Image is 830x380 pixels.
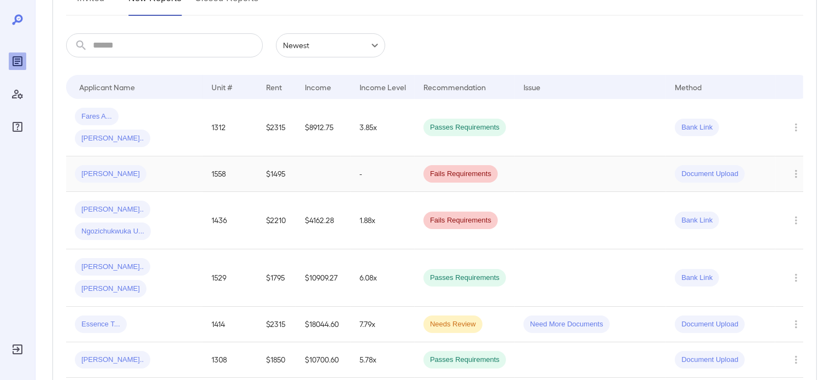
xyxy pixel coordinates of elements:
span: Bank Link [675,215,719,226]
td: - [351,156,415,192]
div: Recommendation [423,80,486,93]
td: $8912.75 [296,99,351,156]
td: 1308 [203,342,257,378]
span: Passes Requirements [423,122,506,133]
span: Need More Documents [523,319,610,330]
button: Row Actions [787,212,805,229]
div: Method [675,80,702,93]
span: Ngozichukwuka U... [75,226,151,237]
div: Income Level [360,80,406,93]
div: Rent [266,80,284,93]
span: [PERSON_NAME].. [75,204,150,215]
span: Document Upload [675,169,745,179]
span: Document Upload [675,319,745,330]
span: Essence T... [75,319,127,330]
div: Applicant Name [79,80,135,93]
td: 6.08x [351,249,415,307]
span: Passes Requirements [423,273,506,283]
span: Fails Requirements [423,215,498,226]
td: 1.88x [351,192,415,249]
td: $2315 [257,99,296,156]
td: 5.78x [351,342,415,378]
td: 1529 [203,249,257,307]
button: Row Actions [787,165,805,183]
td: $1495 [257,156,296,192]
td: 1312 [203,99,257,156]
span: [PERSON_NAME] [75,169,146,179]
td: $2315 [257,307,296,342]
td: 1436 [203,192,257,249]
span: Fares A... [75,112,119,122]
td: 3.85x [351,99,415,156]
td: $18044.60 [296,307,351,342]
td: $10909.27 [296,249,351,307]
span: [PERSON_NAME].. [75,262,150,272]
td: $10700.60 [296,342,351,378]
button: Row Actions [787,315,805,333]
button: Row Actions [787,351,805,369]
div: Income [305,80,331,93]
div: Issue [523,80,541,93]
span: Document Upload [675,355,745,365]
span: [PERSON_NAME] [75,284,146,294]
span: Bank Link [675,273,719,283]
td: $1850 [257,342,296,378]
span: Passes Requirements [423,355,506,365]
span: Bank Link [675,122,719,133]
span: Fails Requirements [423,169,498,179]
span: [PERSON_NAME].. [75,133,150,144]
td: $4162.28 [296,192,351,249]
button: Row Actions [787,119,805,136]
td: 1558 [203,156,257,192]
div: Manage Users [9,85,26,103]
div: Log Out [9,341,26,358]
td: $2210 [257,192,296,249]
button: Row Actions [787,269,805,287]
td: 7.79x [351,307,415,342]
div: Unit # [211,80,232,93]
div: Newest [276,33,385,57]
span: Needs Review [423,319,482,330]
td: $1795 [257,249,296,307]
div: FAQ [9,118,26,136]
div: Reports [9,52,26,70]
td: 1414 [203,307,257,342]
span: [PERSON_NAME].. [75,355,150,365]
